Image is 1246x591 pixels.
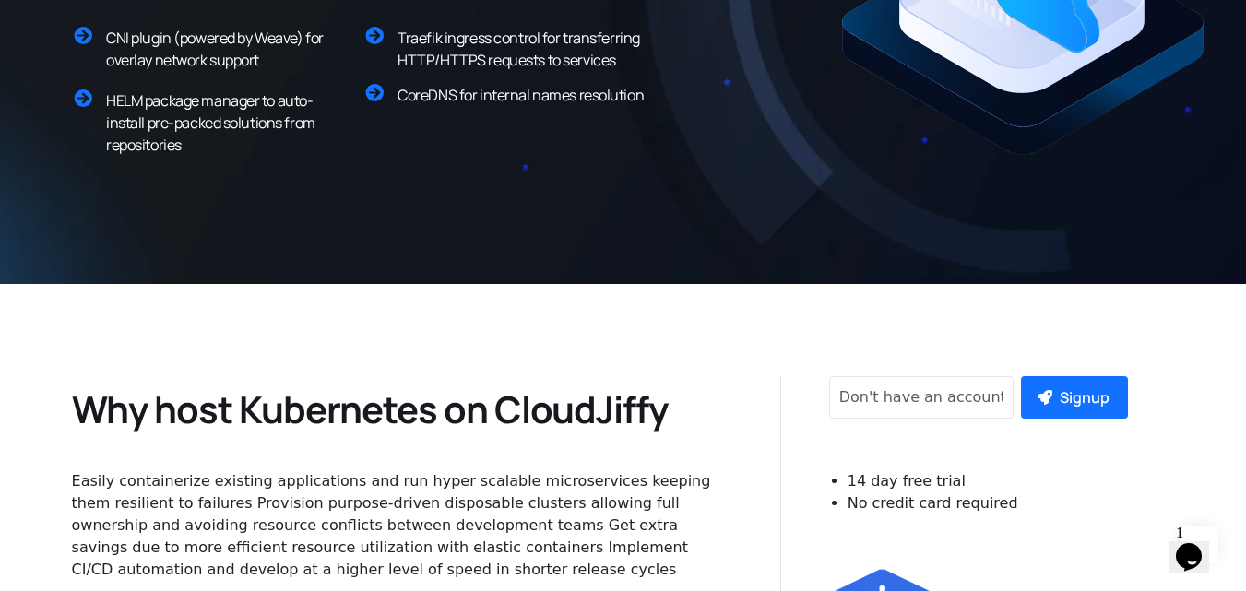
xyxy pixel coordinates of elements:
[1021,376,1128,419] button: Signup
[848,470,1147,492] li: 14 day free trial
[848,492,1147,514] li: No credit card required
[1169,517,1228,573] iframe: chat widget
[106,90,315,155] span: HELM package manager to auto-install pre-packed solutions from repositories
[398,85,644,105] span: CoreDNS for internal names resolution
[72,470,716,581] div: Easily containerize existing applications and run hyper scalable microservices keeping them resil...
[72,385,716,433] h2: Why host Kubernetes on CloudJiffy
[398,28,640,70] span: Traefik ingress control for transferring HTTP/HTTPS requests to services
[106,28,324,70] span: CNI plugin (powered by Weave) for overlay network support
[829,376,1015,419] input: Don't have an account yet?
